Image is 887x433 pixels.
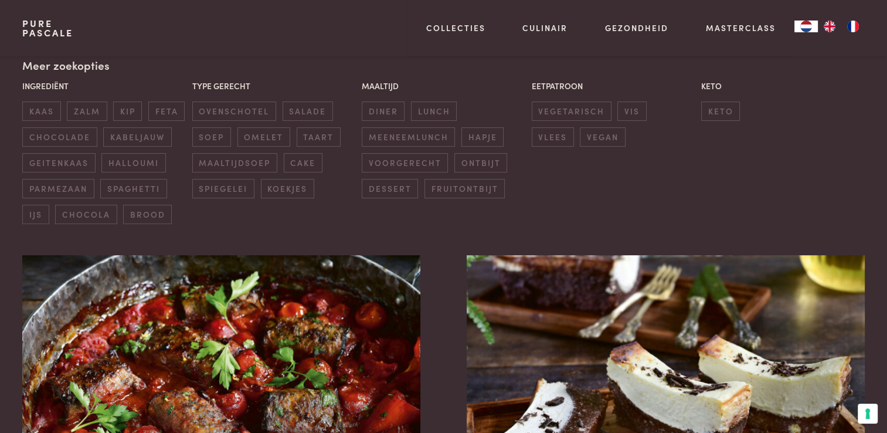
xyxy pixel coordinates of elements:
[605,22,668,34] a: Gezondheid
[101,153,165,172] span: halloumi
[103,127,171,147] span: kabeljauw
[818,21,841,32] a: EN
[454,153,507,172] span: ontbijt
[22,80,186,92] p: Ingrediënt
[192,80,356,92] p: Type gerecht
[424,179,505,198] span: fruitontbijt
[794,21,818,32] a: NL
[794,21,865,32] aside: Language selected: Nederlands
[261,179,314,198] span: koekjes
[192,102,276,121] span: ovenschotel
[580,127,625,147] span: vegan
[100,179,166,198] span: spaghetti
[362,80,525,92] p: Maaltijd
[284,153,322,172] span: cake
[362,127,455,147] span: meeneemlunch
[22,205,49,224] span: ijs
[701,102,740,121] span: keto
[617,102,646,121] span: vis
[22,127,97,147] span: chocolade
[237,127,290,147] span: omelet
[22,153,95,172] span: geitenkaas
[701,80,865,92] p: Keto
[841,21,865,32] a: FR
[55,205,117,224] span: chocola
[22,179,94,198] span: parmezaan
[818,21,865,32] ul: Language list
[297,127,341,147] span: taart
[858,404,878,424] button: Uw voorkeuren voor toestemming voor trackingtechnologieën
[522,22,567,34] a: Culinair
[192,153,277,172] span: maaltijdsoep
[148,102,185,121] span: feta
[532,102,611,121] span: vegetarisch
[706,22,776,34] a: Masterclass
[532,127,574,147] span: vlees
[123,205,172,224] span: brood
[22,19,73,38] a: PurePascale
[67,102,107,121] span: zalm
[192,179,254,198] span: spiegelei
[426,22,485,34] a: Collecties
[461,127,504,147] span: hapje
[362,153,448,172] span: voorgerecht
[283,102,333,121] span: salade
[532,80,695,92] p: Eetpatroon
[362,179,418,198] span: dessert
[113,102,142,121] span: kip
[362,102,405,121] span: diner
[192,127,231,147] span: soep
[22,102,60,121] span: kaas
[794,21,818,32] div: Language
[411,102,457,121] span: lunch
